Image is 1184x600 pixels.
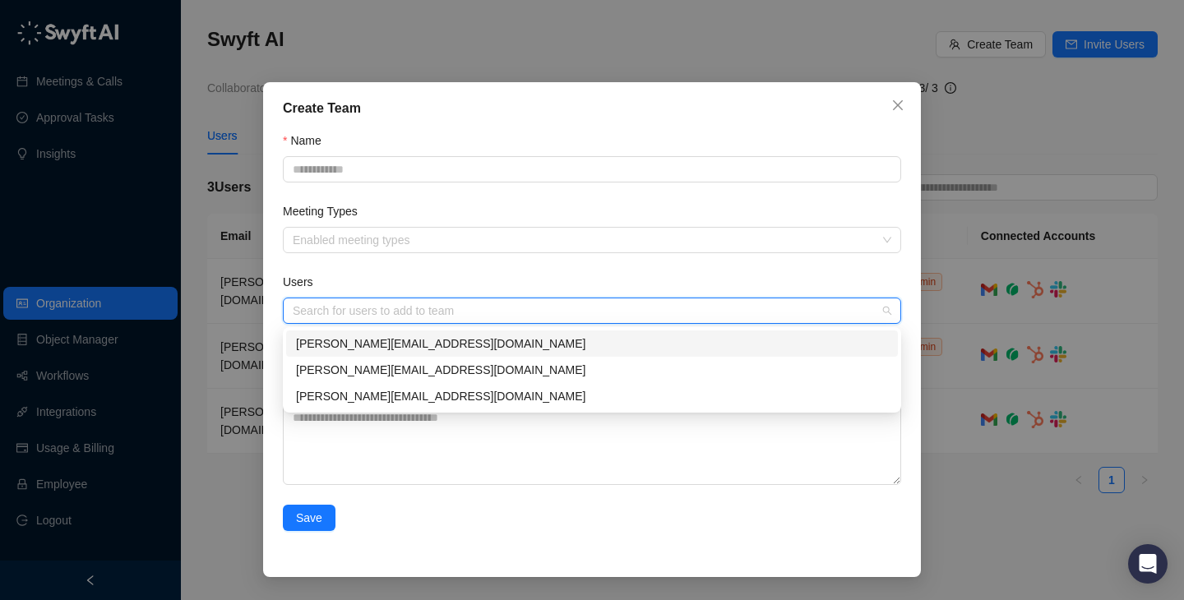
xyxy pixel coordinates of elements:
button: Close [885,92,911,118]
span: close [891,99,904,112]
div: Create Team [283,99,901,118]
textarea: Context (Optional) [283,368,901,485]
div: Open Intercom Messenger [1128,544,1168,584]
div: alex@swyftai.com [286,330,898,357]
label: Users [283,273,324,291]
div: jake@swyftai.com [286,357,898,383]
input: Name [283,156,901,182]
div: [PERSON_NAME][EMAIL_ADDRESS][DOMAIN_NAME] [296,335,888,353]
label: Name [283,132,333,150]
span: Save [296,509,322,527]
button: Save [283,505,335,531]
div: neil@swyftai.com [286,383,898,409]
div: [PERSON_NAME][EMAIL_ADDRESS][DOMAIN_NAME] [296,361,888,379]
div: [PERSON_NAME][EMAIL_ADDRESS][DOMAIN_NAME] [296,387,888,405]
label: Meeting Types [283,202,369,220]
